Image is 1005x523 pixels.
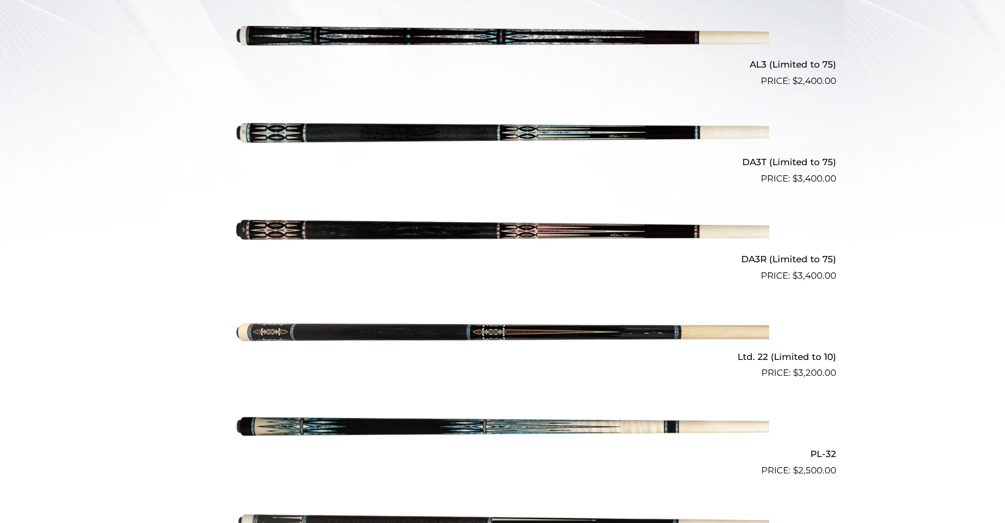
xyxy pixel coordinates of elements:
[169,287,836,380] a: Ltd. 22 (Limited to 10) $3,200.00
[169,250,836,269] h2: DA3R (Limited to 75)
[169,444,836,463] h2: PL-32
[236,92,769,181] img: DA3T (Limited to 75)
[236,384,769,473] img: PL-32
[169,347,836,366] h2: Ltd. 22 (Limited to 10)
[793,367,836,378] bdi: 3,200.00
[169,190,836,283] a: DA3R (Limited to 75) $3,400.00
[792,270,836,281] bdi: 3,400.00
[169,92,836,185] a: DA3T (Limited to 75) $3,400.00
[169,55,836,74] h2: AL3 (Limited to 75)
[792,173,798,184] span: $
[793,367,798,378] span: $
[792,75,836,86] bdi: 2,400.00
[236,190,769,279] img: DA3R (Limited to 75)
[792,270,798,281] span: $
[793,465,798,476] span: $
[236,287,769,376] img: Ltd. 22 (Limited to 10)
[169,152,836,172] h2: DA3T (Limited to 75)
[169,384,836,477] a: PL-32 $2,500.00
[792,173,836,184] bdi: 3,400.00
[792,75,798,86] span: $
[793,465,836,476] bdi: 2,500.00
